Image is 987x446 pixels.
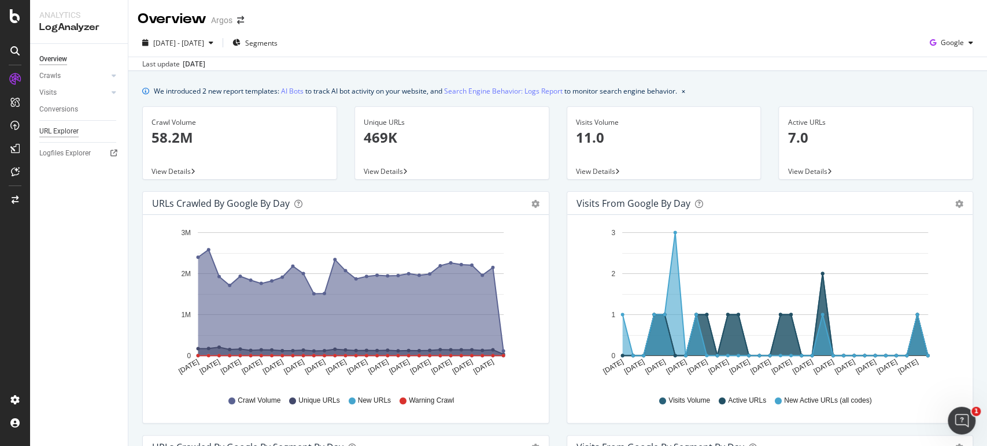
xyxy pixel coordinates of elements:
text: [DATE] [198,358,221,376]
text: [DATE] [664,358,687,376]
span: Crawl Volume [238,396,280,406]
text: [DATE] [727,358,751,376]
p: 469K [364,128,540,147]
div: Analytics [39,9,119,21]
text: 3 [611,229,615,237]
a: Conversions [39,103,120,116]
button: Segments [228,34,282,52]
text: [DATE] [472,358,495,376]
span: Active URLs [728,396,766,406]
text: [DATE] [346,358,369,376]
text: [DATE] [875,358,898,376]
text: [DATE] [770,358,793,376]
div: Crawls [39,70,61,82]
div: [DATE] [183,59,205,69]
text: 2 [611,270,615,278]
a: Visits [39,87,108,99]
span: Google [941,38,964,47]
text: [DATE] [282,358,305,376]
span: View Details [576,166,615,176]
div: Visits from Google by day [576,198,690,209]
text: 0 [611,352,615,360]
text: [DATE] [177,358,200,376]
text: [DATE] [409,358,432,376]
text: [DATE] [430,358,453,376]
span: Unique URLs [298,396,339,406]
div: arrow-right-arrow-left [237,16,244,24]
div: Visits Volume [576,117,752,128]
svg: A chart. [152,224,534,385]
div: Overview [138,9,206,29]
text: [DATE] [791,358,814,376]
text: [DATE] [686,358,709,376]
text: [DATE] [812,358,835,376]
div: Active URLs [788,117,964,128]
div: LogAnalyzer [39,21,119,34]
text: 1M [181,311,191,319]
span: View Details [364,166,403,176]
div: Logfiles Explorer [39,147,91,159]
div: We introduced 2 new report templates: to track AI bot activity on your website, and to monitor se... [154,85,677,97]
a: URL Explorer [39,125,120,137]
button: [DATE] - [DATE] [138,34,218,52]
a: AI Bots [281,85,304,97]
span: View Details [788,166,827,176]
text: [DATE] [854,358,877,376]
text: [DATE] [622,358,645,376]
text: [DATE] [261,358,284,376]
div: Argos [211,14,232,26]
text: [DATE] [324,358,348,376]
svg: A chart. [576,224,959,385]
span: Warning Crawl [409,396,454,406]
span: View Details [151,166,191,176]
text: [DATE] [367,358,390,376]
text: [DATE] [707,358,730,376]
text: [DATE] [388,358,411,376]
div: Crawl Volume [151,117,328,128]
button: Google [925,34,978,52]
span: Segments [245,38,278,48]
div: Conversions [39,103,78,116]
a: Crawls [39,70,108,82]
span: Visits Volume [668,396,710,406]
text: [DATE] [644,358,667,376]
div: Last update [142,59,205,69]
p: 58.2M [151,128,328,147]
text: [DATE] [219,358,242,376]
div: gear [531,200,539,208]
text: 2M [181,270,191,278]
p: 11.0 [576,128,752,147]
text: 3M [181,229,191,237]
text: [DATE] [304,358,327,376]
text: [DATE] [601,358,624,376]
p: 7.0 [788,128,964,147]
span: [DATE] - [DATE] [153,38,204,48]
text: [DATE] [833,358,856,376]
div: gear [955,200,963,208]
iframe: Intercom live chat [948,407,975,434]
span: New Active URLs (all codes) [784,396,871,406]
div: Overview [39,53,67,65]
a: Search Engine Behavior: Logs Report [444,85,563,97]
button: close banner [679,83,688,99]
div: URL Explorer [39,125,79,137]
div: Unique URLs [364,117,540,128]
text: [DATE] [896,358,919,376]
a: Overview [39,53,120,65]
div: URLs Crawled by Google by day [152,198,290,209]
span: New URLs [358,396,391,406]
text: [DATE] [241,358,264,376]
text: [DATE] [749,358,772,376]
span: 1 [971,407,981,416]
div: Visits [39,87,57,99]
text: [DATE] [451,358,474,376]
a: Logfiles Explorer [39,147,120,159]
text: 1 [611,311,615,319]
div: info banner [142,85,973,97]
text: 0 [187,352,191,360]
